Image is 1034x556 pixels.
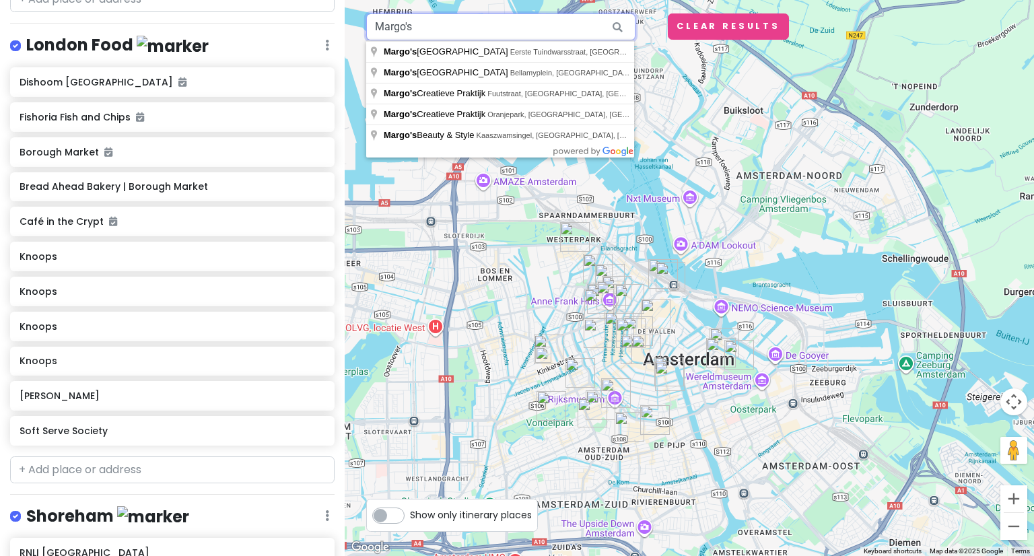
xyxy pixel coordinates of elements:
[26,506,189,528] h4: Shoreham
[20,215,324,228] h6: Café in the Crypt
[1000,485,1027,512] button: Zoom in
[384,88,487,98] span: Creatieve Praktijk
[178,77,186,87] i: Added to itinerary
[348,538,392,556] a: Open this area in Google Maps (opens a new window)
[1000,437,1027,464] button: Drag Pegman onto the map to open Street View
[384,67,417,77] span: Margo's
[20,111,324,123] h6: Fishoria Fish and Chips
[1000,388,1027,415] button: Map camera controls
[384,46,510,57] span: [GEOGRAPHIC_DATA]
[643,254,683,294] div: Lovers Canal Cruises Amsterdam
[582,279,622,319] div: Box Sociaal Jordaan
[117,506,189,527] img: marker
[477,131,695,139] span: Kaaszwamsingel, [GEOGRAPHIC_DATA], [GEOGRAPHIC_DATA]
[650,356,690,396] div: Rain Couture Amsterdam
[20,320,324,333] h6: Knoops
[590,258,630,299] div: Margo's Amsterdam
[510,48,749,56] span: Eerste Tuindwarsstraat, [GEOGRAPHIC_DATA], [GEOGRAPHIC_DATA]
[701,333,741,373] div: Box Sociaal
[611,313,651,353] div: Kantjil & De Tijger
[609,279,650,319] div: Pat's Poffertjes Oude Leliestraat
[668,13,789,40] button: Clear Results
[578,248,618,289] div: Linden Hotel
[596,373,636,413] div: Rijksmuseum
[579,283,619,324] div: Jordaan
[26,34,209,57] h4: London Food
[487,110,687,118] span: Oranjepark, [GEOGRAPHIC_DATA], [GEOGRAPHIC_DATA]
[596,271,637,311] div: Amsterdam Boat Experience B.V.
[410,508,532,522] span: Show only itinerary places
[384,130,477,140] span: Beauty & Style
[635,400,675,440] div: Rudi’s Original Stroopwafels | Albert Cuyp Markt Amsterdam
[20,425,324,437] h6: Soft Serve Society
[719,335,759,375] div: ARTIS
[531,386,572,426] div: Vondelpark
[20,390,324,402] h6: [PERSON_NAME]
[20,76,324,88] h6: Dishoom [GEOGRAPHIC_DATA]
[20,355,324,367] h6: Knoops
[137,36,209,57] img: marker
[599,306,640,347] div: Negen Straatjes
[384,109,487,119] span: Creatieve Praktijk
[384,67,510,77] span: [GEOGRAPHIC_DATA]
[20,285,324,298] h6: Knoops
[635,293,676,334] div: Wynand Fockink Proeflokaal and Spirits
[615,329,656,370] div: Sampurna
[930,547,1003,555] span: Map data ©2025 Google
[10,456,335,483] input: + Add place or address
[704,322,745,363] div: Verzetsmuseum Amsterdam - Museum of WWII Resistance
[20,250,324,263] h6: Knoops
[104,147,112,157] i: Added to itinerary
[578,313,619,353] div: Pazzi Jordaan
[580,385,621,425] div: Van Gogh Museum
[487,90,683,98] span: Fuutstraat, [GEOGRAPHIC_DATA], [GEOGRAPHIC_DATA]
[649,351,689,392] div: Tujuh Maret
[650,256,691,297] div: Captain Jack Amsterdam - Central Station
[591,275,631,316] div: Anne Frank House
[609,407,650,447] div: Pazzi De Pijp
[555,217,595,257] div: Pazzi Westerpark
[366,13,635,40] input: Search a place
[384,46,417,57] span: Margo's
[384,109,417,119] span: Margo's
[864,547,922,556] button: Keyboard shortcuts
[384,130,417,140] span: Margo's
[1000,513,1027,540] button: Zoom out
[572,392,613,433] div: Chimney Cake Bakery & Café
[384,88,417,98] span: Margo's
[560,353,600,393] div: Kartika
[528,329,569,370] div: Foodhallen
[20,146,324,158] h6: Borough Market
[348,538,392,556] img: Google
[626,329,666,370] div: Flower Market
[1011,547,1030,555] a: Terms (opens in new tab)
[109,217,117,226] i: Added to itinerary
[510,69,715,77] span: Bellamyplein, [GEOGRAPHIC_DATA], [GEOGRAPHIC_DATA]
[20,180,324,193] h6: Bread Ahead Bakery | Borough Market
[618,311,658,351] div: The Racing Store Amsterdam - Formule 1 Merchandise Shop
[136,112,144,122] i: Added to itinerary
